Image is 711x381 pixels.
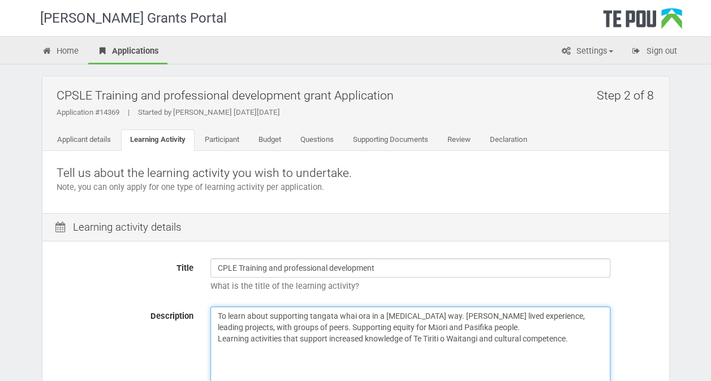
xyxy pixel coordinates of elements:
p: What is the title of the learning activity? [210,280,655,292]
div: Te Pou Logo [603,8,682,36]
a: Home [33,40,88,64]
a: Applicant details [48,129,120,151]
a: Learning Activity [121,129,195,151]
a: Budget [249,129,290,151]
a: Review [438,129,480,151]
span: Title [176,263,193,273]
h2: CPSLE Training and professional development grant Application [57,82,661,109]
a: Applications [88,40,167,64]
a: Sign out [623,40,686,64]
a: Settings [553,40,622,64]
h2: Step 2 of 8 [597,82,661,109]
div: Application #14369 Started by [PERSON_NAME] [DATE][DATE] [57,107,661,118]
a: Declaration [481,129,536,151]
p: Note, you can only apply for one type of learning activity per application. [57,181,655,193]
a: Questions [291,129,343,151]
div: Learning activity details [42,213,669,242]
a: Participant [196,129,248,151]
span: Description [150,311,193,321]
a: Supporting Documents [344,129,437,151]
p: Tell us about the learning activity you wish to undertake. [57,165,655,181]
span: | [119,108,138,116]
